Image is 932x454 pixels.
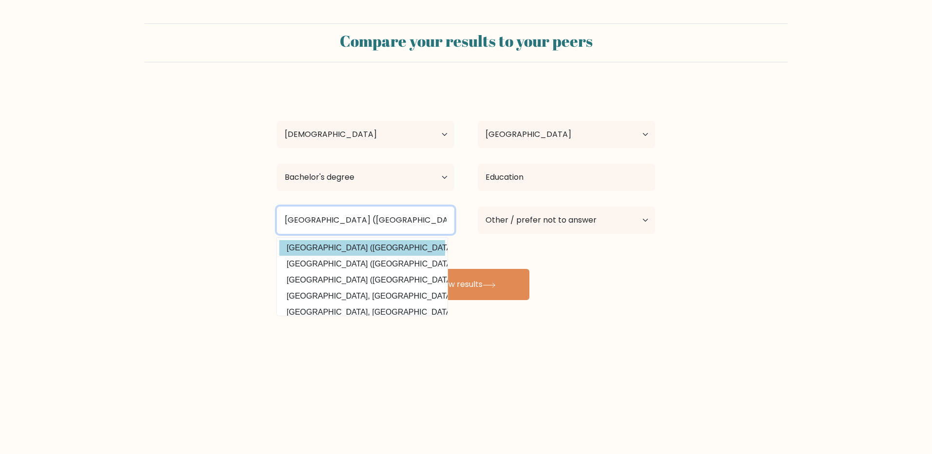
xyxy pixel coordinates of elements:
[150,32,782,50] h2: Compare your results to your peers
[279,304,445,320] option: [GEOGRAPHIC_DATA], [GEOGRAPHIC_DATA] ([GEOGRAPHIC_DATA])
[279,240,445,256] option: [GEOGRAPHIC_DATA] ([GEOGRAPHIC_DATA])
[277,207,454,234] input: Most relevant educational institution
[478,164,655,191] input: What did you study?
[279,256,445,272] option: [GEOGRAPHIC_DATA] ([GEOGRAPHIC_DATA])
[403,269,529,300] button: View results
[279,288,445,304] option: [GEOGRAPHIC_DATA], [GEOGRAPHIC_DATA] ([GEOGRAPHIC_DATA])
[279,272,445,288] option: [GEOGRAPHIC_DATA] ([GEOGRAPHIC_DATA])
